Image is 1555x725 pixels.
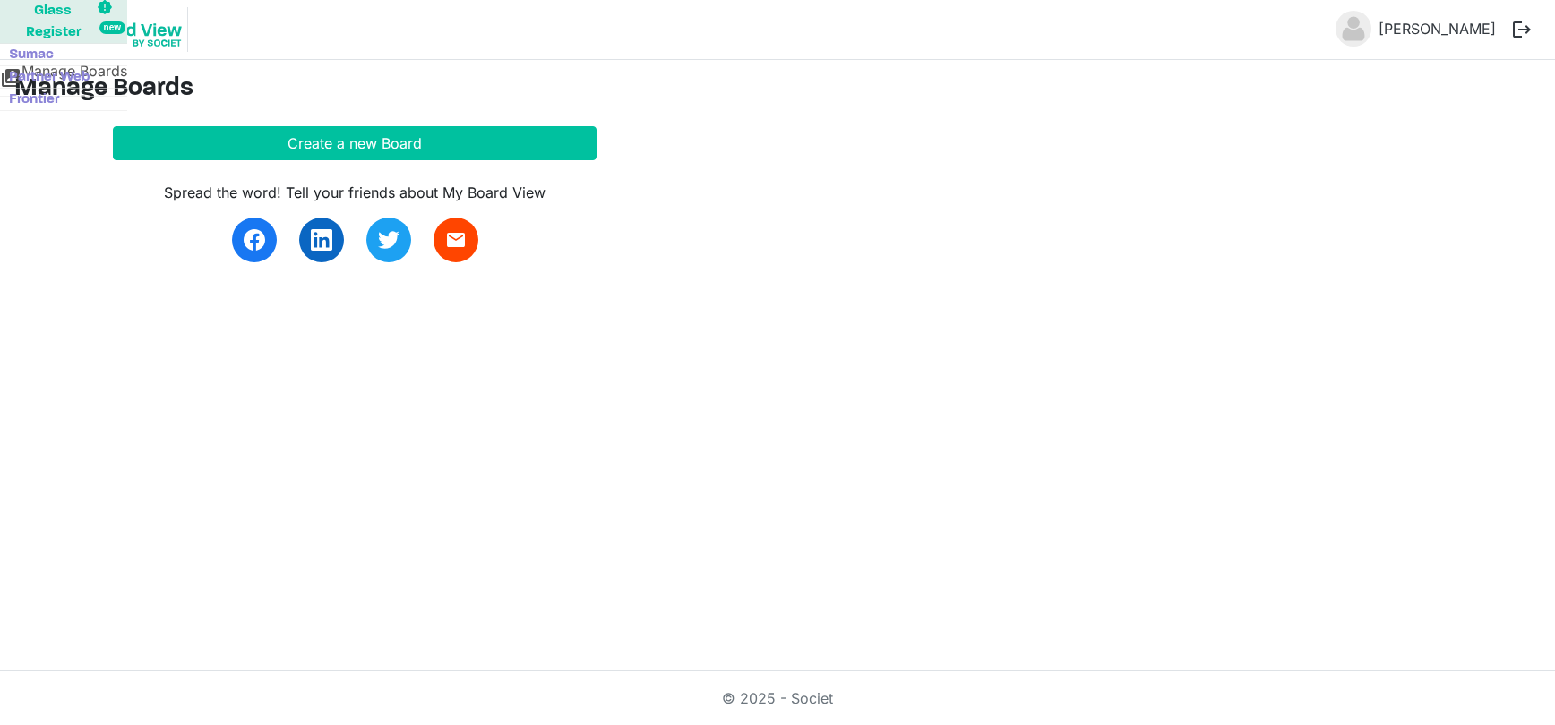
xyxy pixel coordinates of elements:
[14,74,1541,105] h3: Manage Boards
[434,217,478,262] a: email
[378,229,399,251] img: twitter.svg
[1371,11,1503,47] a: [PERSON_NAME]
[99,21,125,34] div: new
[1336,11,1371,47] img: no-profile-picture.svg
[1503,11,1541,48] button: logout
[113,182,597,203] div: Spread the word! Tell your friends about My Board View
[311,229,332,251] img: linkedin.svg
[445,229,467,251] span: email
[113,126,597,160] button: Create a new Board
[722,689,833,707] a: © 2025 - Societ
[244,229,265,251] img: facebook.svg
